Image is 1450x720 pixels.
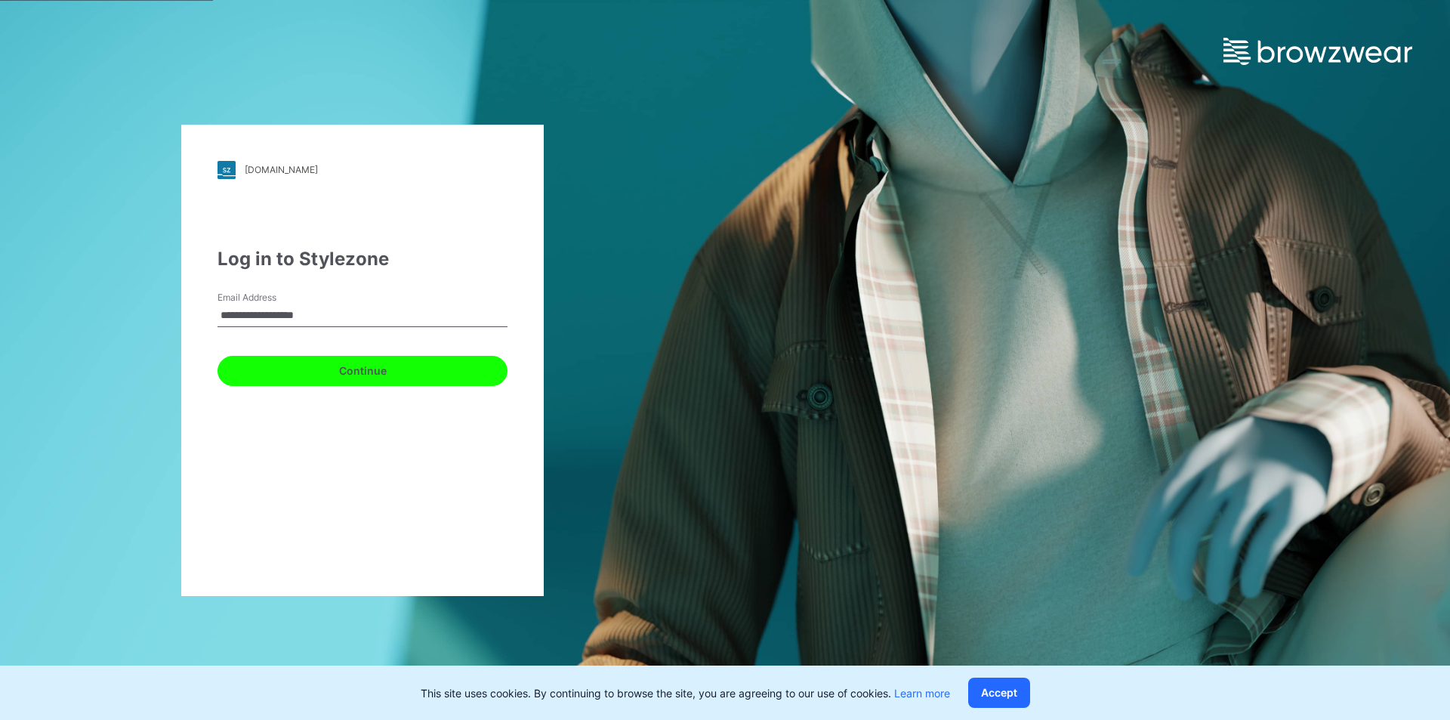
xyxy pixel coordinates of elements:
[217,291,323,304] label: Email Address
[894,687,950,700] a: Learn more
[968,678,1030,708] button: Accept
[421,685,950,701] p: This site uses cookies. By continuing to browse the site, you are agreeing to our use of cookies.
[217,246,507,273] div: Log in to Stylezone
[245,164,318,175] div: [DOMAIN_NAME]
[217,356,507,386] button: Continue
[217,161,236,179] img: stylezone-logo.562084cfcfab977791bfbf7441f1a819.svg
[1223,38,1412,65] img: browzwear-logo.e42bd6dac1945053ebaf764b6aa21510.svg
[217,161,507,179] a: [DOMAIN_NAME]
